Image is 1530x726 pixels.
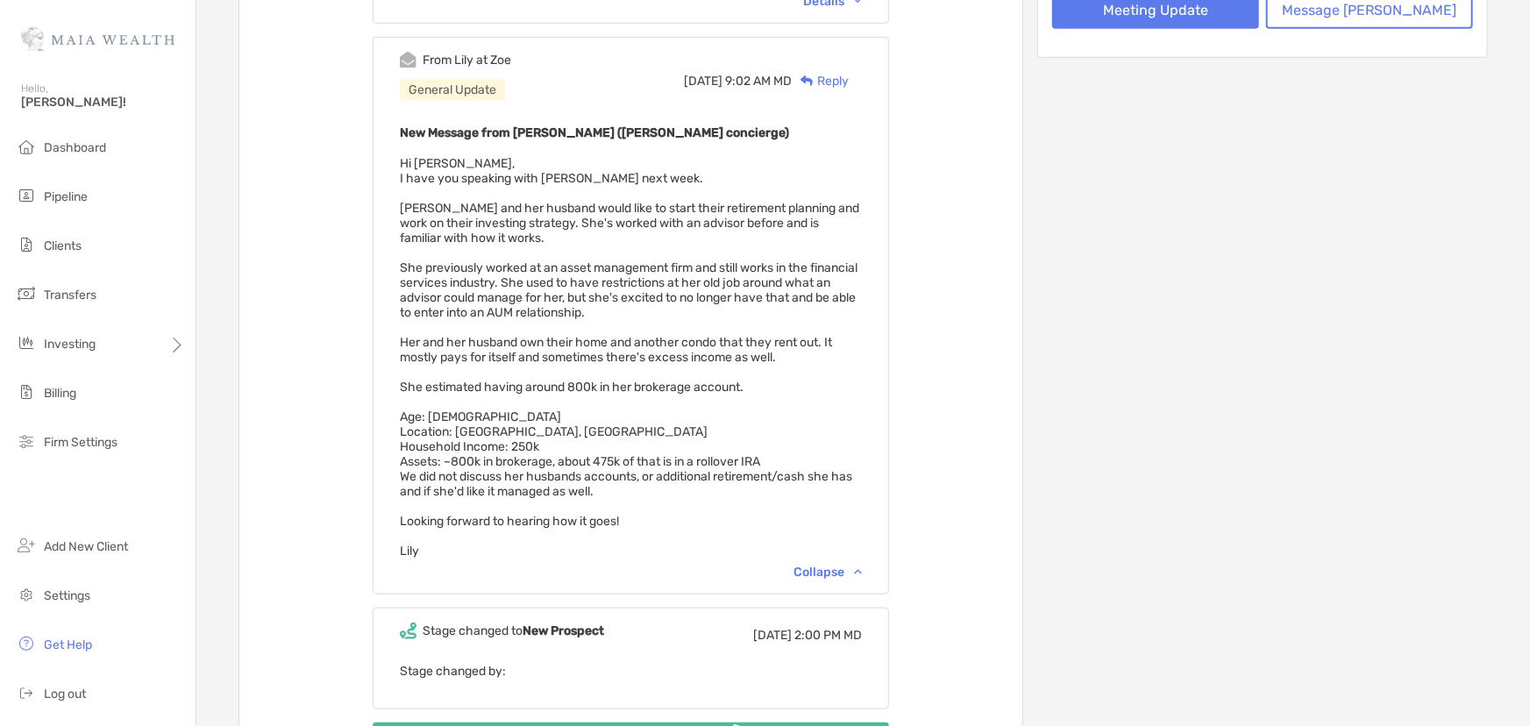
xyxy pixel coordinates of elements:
div: Collapse [793,565,862,580]
span: Pipeline [44,189,88,204]
div: Reply [792,72,849,90]
span: [DATE] [684,74,722,89]
img: investing icon [16,332,37,353]
img: logout icon [16,682,37,703]
span: Get Help [44,637,92,652]
img: Event icon [400,52,416,68]
img: pipeline icon [16,185,37,206]
img: Reply icon [801,75,814,87]
img: add_new_client icon [16,535,37,556]
img: clients icon [16,234,37,255]
img: firm-settings icon [16,431,37,452]
span: 2:00 PM MD [794,628,862,643]
span: Billing [44,386,76,401]
span: Add New Client [44,539,128,554]
img: Zoe Logo [21,7,174,70]
img: Event icon [400,623,416,639]
p: Stage changed by: [400,660,862,682]
img: transfers icon [16,283,37,304]
img: billing icon [16,381,37,402]
img: settings icon [16,584,37,605]
div: General Update [400,79,505,101]
span: Transfers [44,288,96,302]
span: 9:02 AM MD [725,74,792,89]
b: New Message from [PERSON_NAME] ([PERSON_NAME] concierge) [400,125,789,140]
span: Dashboard [44,140,106,155]
img: get-help icon [16,633,37,654]
span: Log out [44,687,86,701]
span: Hi [PERSON_NAME], I have you speaking with [PERSON_NAME] next week. [PERSON_NAME] and her husband... [400,156,859,559]
span: [PERSON_NAME]! [21,95,185,110]
img: Chevron icon [854,569,862,574]
span: Clients [44,238,82,253]
div: From Lily at Zoe [423,53,511,68]
span: [DATE] [753,628,792,643]
span: Settings [44,588,90,603]
div: Stage changed to [423,623,604,638]
img: dashboard icon [16,136,37,157]
span: Investing [44,337,96,352]
span: Firm Settings [44,435,117,450]
b: New Prospect [523,623,604,638]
